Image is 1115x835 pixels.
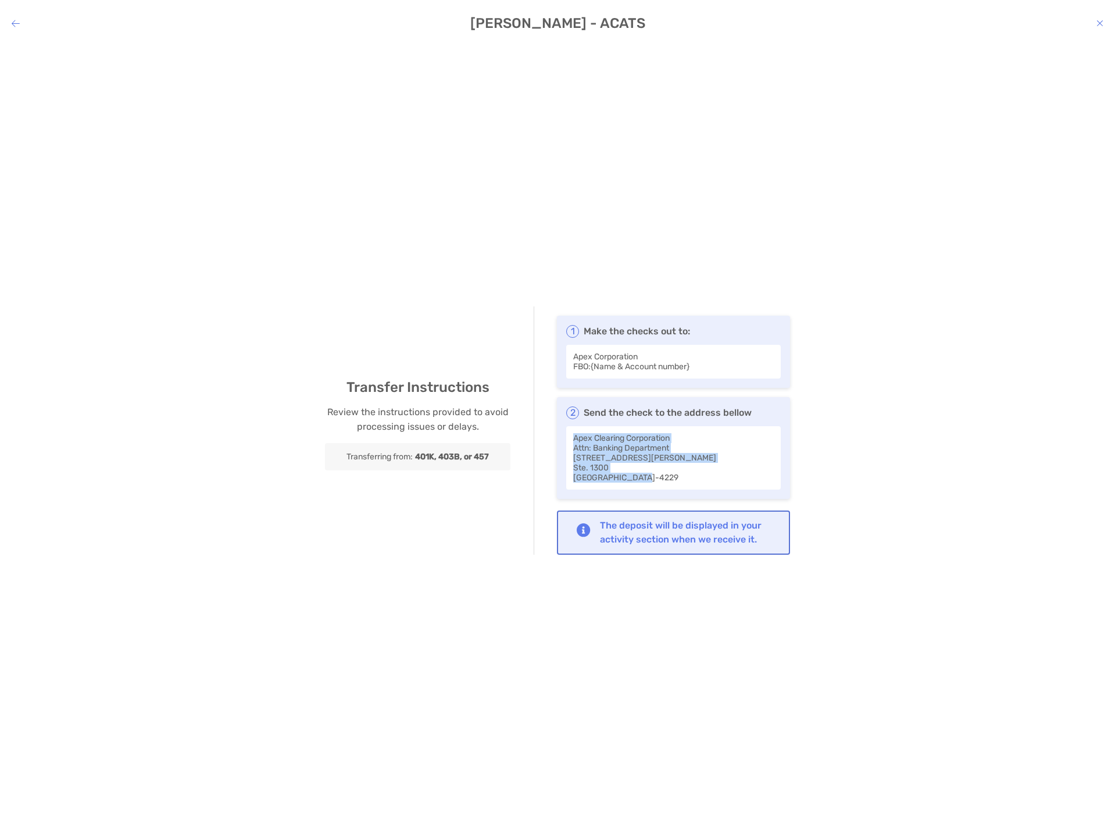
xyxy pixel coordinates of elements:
span: 2 [566,406,579,419]
div: Transferring from: [325,443,510,470]
img: Notification icon [577,519,591,542]
p: Make the checks out to: [566,325,781,338]
p: Review the instructions provided to avoid processing issues or delays. [325,405,510,434]
b: 401K, 403B, or 457 [413,452,489,462]
div: The deposit will be displayed in your activity section when we receive it. [600,519,770,547]
h4: Transfer Instructions [325,379,510,395]
div: Apex Corporation FBO: {Name & Account number} [566,345,781,379]
div: Apex Clearing Corporation Attn: Banking Department [STREET_ADDRESS][PERSON_NAME] Ste. 1300 [GEOGR... [566,426,781,490]
span: 1 [566,325,579,338]
p: Send the check to the address bellow [566,406,781,419]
